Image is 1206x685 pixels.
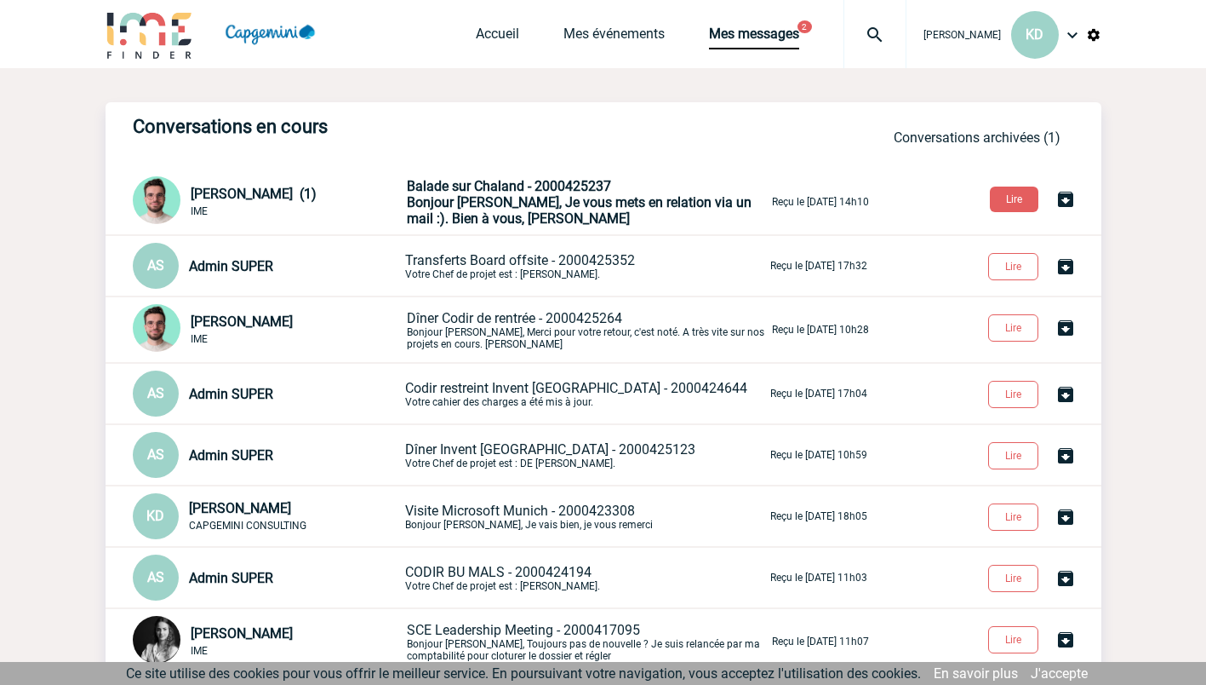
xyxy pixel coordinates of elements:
[988,442,1038,469] button: Lire
[1055,318,1076,338] img: Archiver la conversation
[133,371,402,417] div: Conversation privée : Client - Agence
[975,446,1055,463] a: Lire
[191,186,317,202] span: [PERSON_NAME] (1)
[133,304,403,355] div: Conversation privée : Client - Agence
[988,381,1038,408] button: Lire
[191,625,293,642] span: [PERSON_NAME]
[797,20,812,33] button: 2
[405,441,695,458] span: Dîner Invent [GEOGRAPHIC_DATA] - 2000425123
[191,645,208,657] span: IME
[133,632,869,648] a: [PERSON_NAME] IME SCE Leadership Meeting - 2000417095Bonjour [PERSON_NAME], Toujours pas de nouve...
[988,626,1038,653] button: Lire
[133,493,402,539] div: Conversation privée : Client - Agence
[133,256,867,273] a: AS Admin SUPER Transferts Board offsite - 2000425352Votre Chef de projet est : [PERSON_NAME]. Reç...
[1055,446,1076,466] img: Archiver la conversation
[147,446,164,463] span: AS
[1026,26,1043,43] span: KD
[990,187,1038,212] button: Lire
[1055,568,1076,589] img: Archiver la conversation
[407,194,752,227] span: Bonjour [PERSON_NAME], Je vous mets en relation via un mail :). Bien à vous, [PERSON_NAME]
[133,616,180,664] img: 121546-0.jpg
[894,130,1060,146] a: Conversations archivées (1)
[189,500,291,516] span: [PERSON_NAME]
[191,333,208,345] span: IME
[146,508,164,524] span: KD
[189,520,306,532] span: CAPGEMINI CONSULTING
[133,432,402,478] div: Conversation privée : Client - Agence
[772,324,869,336] p: Reçu le [DATE] 10h28
[988,504,1038,531] button: Lire
[147,385,164,401] span: AS
[975,508,1055,524] a: Lire
[1055,189,1076,210] img: Archiver la conversation
[407,178,611,194] span: Balade sur Chaland - 2000425237
[405,380,747,396] span: Codir restreint Invent [GEOGRAPHIC_DATA] - 2000424644
[1055,384,1076,405] img: Archiver la conversation
[405,564,592,580] span: CODIR BU MALS - 2000424194
[407,622,769,662] p: Bonjour [PERSON_NAME], Toujours pas de nouvelle ? Je suis relancée par ma comptabilité pour clotu...
[975,257,1055,273] a: Lire
[133,555,402,601] div: Conversation privée : Client - Agence
[405,252,767,280] p: Votre Chef de projet est : [PERSON_NAME].
[133,507,867,523] a: KD [PERSON_NAME] CAPGEMINI CONSULTING Visite Microsoft Munich - 2000423308Bonjour [PERSON_NAME], ...
[988,314,1038,342] button: Lire
[709,26,799,49] a: Mes messages
[133,320,869,337] a: [PERSON_NAME] IME Dîner Codir de rentrée - 2000425264Bonjour [PERSON_NAME], Merci pour votre reto...
[106,10,194,59] img: IME-Finder
[133,193,869,209] a: [PERSON_NAME] (1) IME Balade sur Chaland - 2000425237Bonjour [PERSON_NAME], Je vous mets en relat...
[407,310,622,326] span: Dîner Codir de rentrée - 2000425264
[772,636,869,648] p: Reçu le [DATE] 11h07
[476,26,519,49] a: Accueil
[133,616,403,667] div: Conversation privée : Client - Agence
[770,510,867,522] p: Reçu le [DATE] 18h05
[407,310,769,350] p: Bonjour [PERSON_NAME], Merci pour votre retour, c'est noté. A très vite sur nos projets en cours....
[770,449,867,461] p: Reçu le [DATE] 10h59
[923,29,1001,41] span: [PERSON_NAME]
[770,260,867,272] p: Reçu le [DATE] 17h32
[405,503,767,531] p: Bonjour [PERSON_NAME], Je vais bien, je vous remerci
[976,190,1055,206] a: Lire
[133,176,180,224] img: 121547-2.png
[133,176,403,227] div: Conversation privée : Client - Agence
[405,503,635,519] span: Visite Microsoft Munich - 2000423308
[405,564,767,592] p: Votre Chef de projet est : [PERSON_NAME].
[770,572,867,584] p: Reçu le [DATE] 11h03
[133,446,867,462] a: AS Admin SUPER Dîner Invent [GEOGRAPHIC_DATA] - 2000425123Votre Chef de projet est : DE [PERSON_N...
[189,258,273,274] span: Admin SUPER
[189,570,273,586] span: Admin SUPER
[189,447,273,463] span: Admin SUPER
[133,243,402,289] div: Conversation privée : Client - Agence
[191,314,293,330] span: [PERSON_NAME]
[126,665,921,682] span: Ce site utilise des cookies pour vous offrir le meilleur service. En poursuivant votre navigation...
[1031,665,1088,682] a: J'accepte
[988,253,1038,280] button: Lire
[1055,507,1076,527] img: Archiver la conversation
[934,665,1018,682] a: En savoir plus
[147,569,164,585] span: AS
[147,257,164,273] span: AS
[975,569,1055,585] a: Lire
[1055,630,1076,650] img: Archiver la conversation
[772,196,869,208] p: Reçu le [DATE] 14h10
[133,304,180,352] img: 121547-2.png
[975,319,1055,335] a: Lire
[133,116,643,137] h3: Conversations en cours
[133,568,867,584] a: AS Admin SUPER CODIR BU MALS - 2000424194Votre Chef de projet est : [PERSON_NAME]. Reçu le [DATE]...
[975,630,1055,647] a: Lire
[407,622,640,638] span: SCE Leadership Meeting - 2000417095
[405,252,635,268] span: Transferts Board offsite - 2000425352
[770,388,867,400] p: Reçu le [DATE] 17h04
[189,386,273,402] span: Admin SUPER
[563,26,665,49] a: Mes événements
[975,385,1055,401] a: Lire
[405,380,767,408] p: Votre cahier des charges a été mis à jour.
[405,441,767,469] p: Votre Chef de projet est : DE [PERSON_NAME].
[133,384,867,400] a: AS Admin SUPER Codir restreint Invent [GEOGRAPHIC_DATA] - 2000424644Votre cahier des charges a ét...
[191,205,208,217] span: IME
[1055,256,1076,277] img: Archiver la conversation
[988,565,1038,592] button: Lire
